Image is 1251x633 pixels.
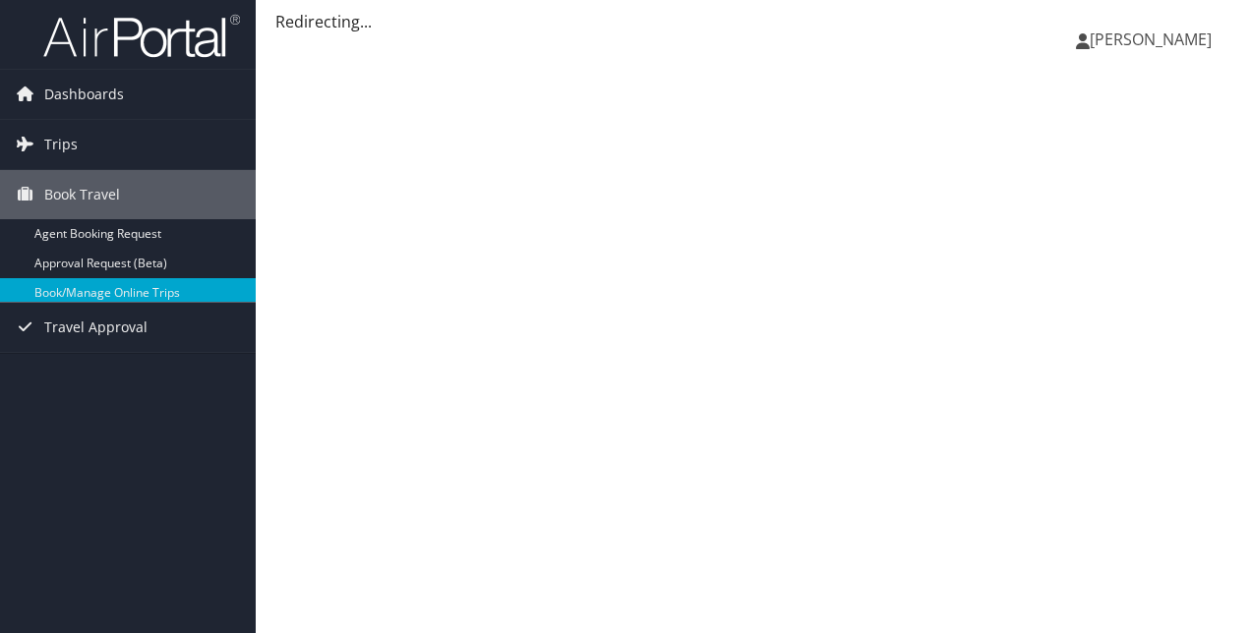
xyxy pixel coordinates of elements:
img: airportal-logo.png [43,13,240,59]
div: Redirecting... [275,10,1231,33]
span: Book Travel [44,170,120,219]
span: Trips [44,120,78,169]
span: Dashboards [44,70,124,119]
span: [PERSON_NAME] [1090,29,1212,50]
a: [PERSON_NAME] [1076,10,1231,69]
span: Travel Approval [44,303,148,352]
